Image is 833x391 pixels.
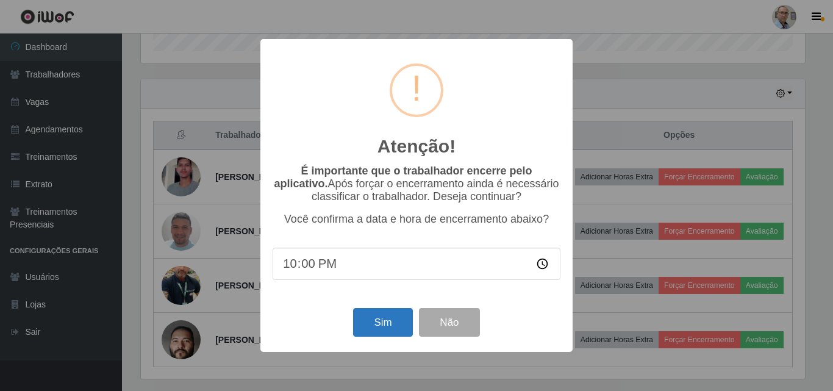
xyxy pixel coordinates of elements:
button: Sim [353,308,412,337]
p: Após forçar o encerramento ainda é necessário classificar o trabalhador. Deseja continuar? [273,165,560,203]
button: Não [419,308,479,337]
b: É importante que o trabalhador encerre pelo aplicativo. [274,165,532,190]
p: Você confirma a data e hora de encerramento abaixo? [273,213,560,226]
h2: Atenção! [377,135,456,157]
